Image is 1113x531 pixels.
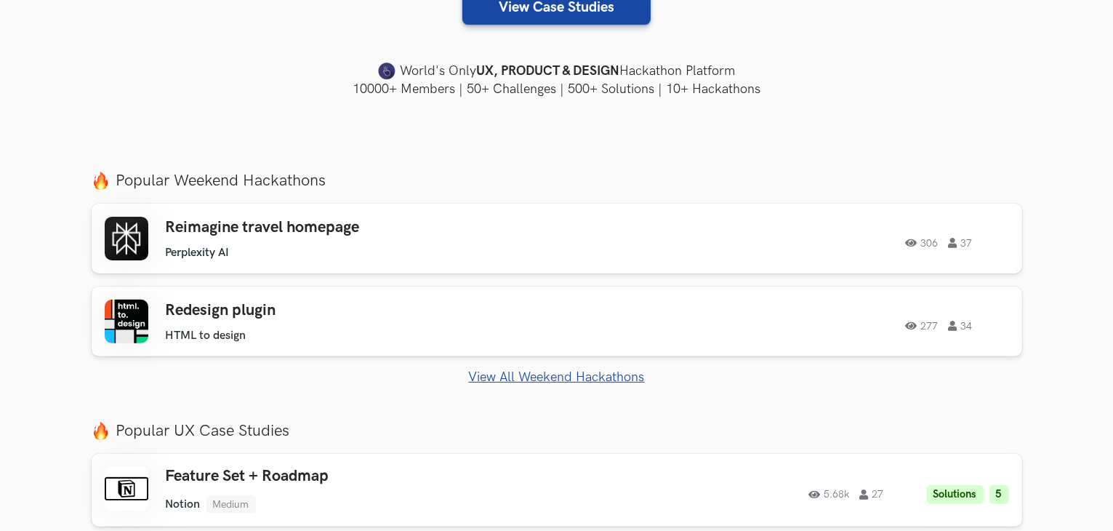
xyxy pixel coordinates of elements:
[927,485,984,505] li: Solutions
[989,485,1009,505] li: 5
[92,204,1022,274] a: Reimagine travel homepage Perplexity AI 306 37
[92,172,110,190] img: fire.png
[166,246,230,260] li: Perplexity AI
[860,490,884,500] span: 27
[92,80,1022,98] h4: 10000+ Members | 50+ Challenges | 500+ Solutions | 10+ Hackathons
[92,61,1022,81] h4: World's Only Hackathon Platform
[809,490,850,500] span: 5.68k
[476,61,619,81] strong: UX, PRODUCT & DESIGN
[949,321,973,331] span: 34
[92,171,1022,191] label: Popular Weekend Hackathons
[166,329,246,343] li: HTML to design
[378,62,395,81] img: uxhack-favicon-image.png
[166,218,579,237] h3: Reimagine travel homepage
[92,422,110,440] img: fire.png
[92,370,1022,385] a: View All Weekend Hackathons
[166,498,201,511] li: Notion
[906,238,939,248] span: 306
[166,301,579,320] h3: Redesign plugin
[206,495,256,514] li: Medium
[92,287,1022,356] a: Redesign plugin HTML to design 277 34
[949,238,973,248] span: 37
[906,321,939,331] span: 277
[92,454,1022,526] a: Feature Set + Roadmap Notion Medium 5.68k 27 Solutions 5
[92,421,1022,441] label: Popular UX Case Studies
[166,467,579,486] h3: Feature Set + Roadmap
